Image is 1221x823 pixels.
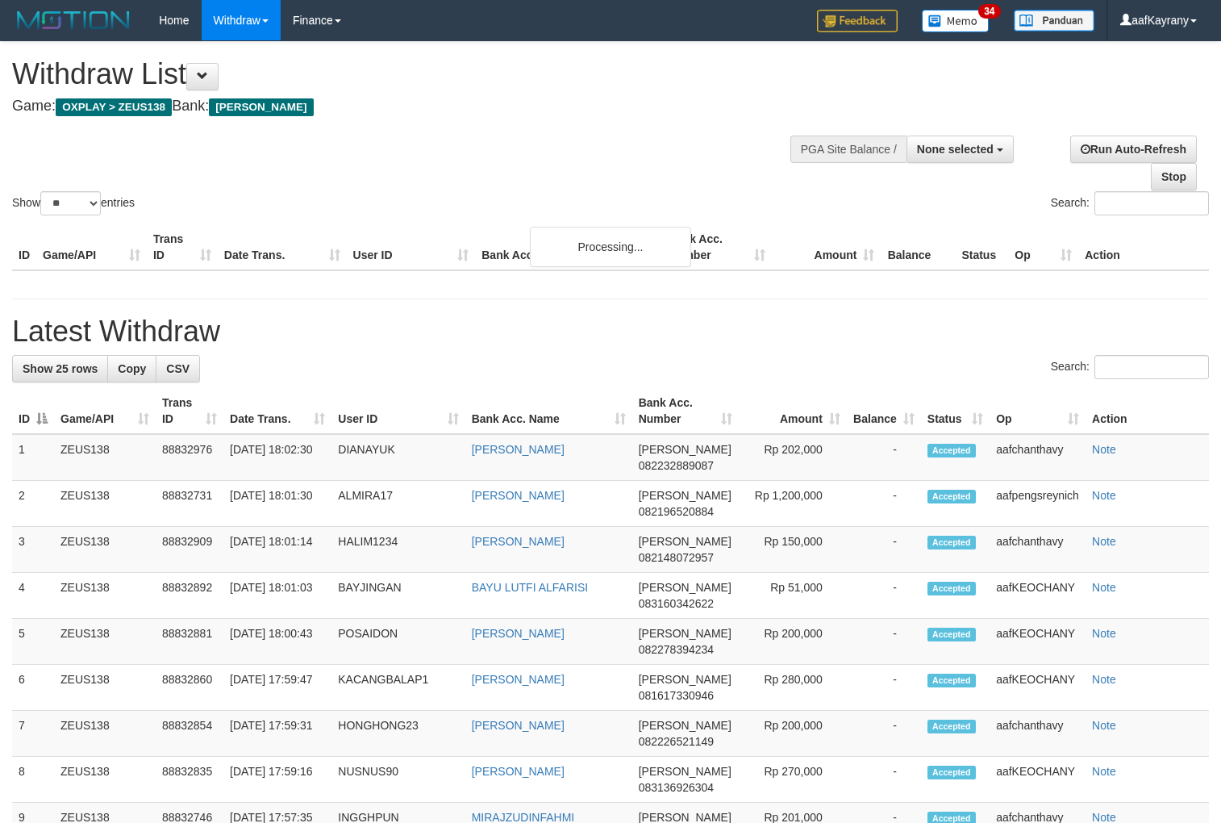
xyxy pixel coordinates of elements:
[639,673,731,686] span: [PERSON_NAME]
[990,665,1086,711] td: aafKEOCHANY
[739,573,847,619] td: Rp 51,000
[1078,224,1209,270] th: Action
[331,665,465,711] td: KACANGBALAP1
[739,619,847,665] td: Rp 200,000
[927,766,976,779] span: Accepted
[1092,719,1116,732] a: Note
[847,619,921,665] td: -
[847,711,921,757] td: -
[1094,355,1209,379] input: Search:
[1092,489,1116,502] a: Note
[739,757,847,803] td: Rp 270,000
[1051,191,1209,215] label: Search:
[156,355,200,382] a: CSV
[12,527,54,573] td: 3
[639,459,714,472] span: Copy 082232889087 to clipboard
[1151,163,1197,190] a: Stop
[107,355,156,382] a: Copy
[990,388,1086,434] th: Op: activate to sort column ascending
[12,224,36,270] th: ID
[639,551,714,564] span: Copy 082148072957 to clipboard
[847,665,921,711] td: -
[156,481,223,527] td: 88832731
[1092,765,1116,778] a: Note
[927,720,976,733] span: Accepted
[12,98,798,115] h4: Game: Bank:
[223,481,331,527] td: [DATE] 18:01:30
[54,388,156,434] th: Game/API: activate to sort column ascending
[921,388,990,434] th: Status: activate to sort column ascending
[12,355,108,382] a: Show 25 rows
[978,4,1000,19] span: 34
[54,573,156,619] td: ZEUS138
[881,224,955,270] th: Balance
[156,573,223,619] td: 88832892
[54,757,156,803] td: ZEUS138
[1086,388,1209,434] th: Action
[1092,581,1116,594] a: Note
[639,781,714,794] span: Copy 083136926304 to clipboard
[639,443,731,456] span: [PERSON_NAME]
[990,711,1086,757] td: aafchanthavy
[990,619,1086,665] td: aafKEOCHANY
[847,573,921,619] td: -
[927,582,976,595] span: Accepted
[223,757,331,803] td: [DATE] 17:59:16
[12,573,54,619] td: 4
[927,628,976,641] span: Accepted
[12,757,54,803] td: 8
[12,434,54,481] td: 1
[990,527,1086,573] td: aafchanthavy
[1070,136,1197,163] a: Run Auto-Refresh
[639,535,731,548] span: [PERSON_NAME]
[739,711,847,757] td: Rp 200,000
[166,362,190,375] span: CSV
[472,489,565,502] a: [PERSON_NAME]
[639,505,714,518] span: Copy 082196520884 to clipboard
[12,388,54,434] th: ID: activate to sort column descending
[662,224,772,270] th: Bank Acc. Number
[223,711,331,757] td: [DATE] 17:59:31
[639,627,731,640] span: [PERSON_NAME]
[639,719,731,732] span: [PERSON_NAME]
[990,434,1086,481] td: aafchanthavy
[54,619,156,665] td: ZEUS138
[223,388,331,434] th: Date Trans.: activate to sort column ascending
[12,665,54,711] td: 6
[1092,443,1116,456] a: Note
[472,535,565,548] a: [PERSON_NAME]
[12,481,54,527] td: 2
[990,757,1086,803] td: aafKEOCHANY
[917,143,994,156] span: None selected
[922,10,990,32] img: Button%20Memo.svg
[790,136,906,163] div: PGA Site Balance /
[472,627,565,640] a: [PERSON_NAME]
[927,674,976,687] span: Accepted
[209,98,313,116] span: [PERSON_NAME]
[54,481,156,527] td: ZEUS138
[1008,224,1078,270] th: Op
[223,434,331,481] td: [DATE] 18:02:30
[23,362,98,375] span: Show 25 rows
[156,527,223,573] td: 88832909
[223,619,331,665] td: [DATE] 18:00:43
[472,673,565,686] a: [PERSON_NAME]
[223,573,331,619] td: [DATE] 18:01:03
[54,434,156,481] td: ZEUS138
[156,665,223,711] td: 88832860
[465,388,632,434] th: Bank Acc. Name: activate to sort column ascending
[331,573,465,619] td: BAYJINGAN
[639,597,714,610] span: Copy 083160342622 to clipboard
[1094,191,1209,215] input: Search:
[927,536,976,549] span: Accepted
[12,315,1209,348] h1: Latest Withdraw
[639,643,714,656] span: Copy 082278394234 to clipboard
[147,224,218,270] th: Trans ID
[739,388,847,434] th: Amount: activate to sort column ascending
[847,481,921,527] td: -
[12,619,54,665] td: 5
[12,58,798,90] h1: Withdraw List
[223,527,331,573] td: [DATE] 18:01:14
[472,443,565,456] a: [PERSON_NAME]
[12,8,135,32] img: MOTION_logo.png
